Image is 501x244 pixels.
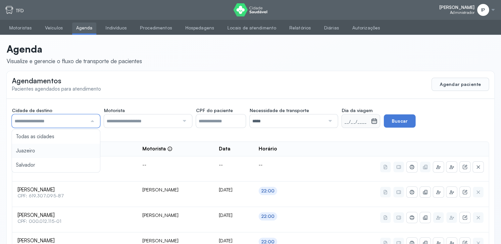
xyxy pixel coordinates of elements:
[18,193,132,199] span: CPF: 619.307.095-87
[450,10,475,15] span: Administrador
[18,219,132,224] span: CPF: 000.012.115-01
[12,76,61,85] span: Agendamentos
[196,107,233,113] span: CPF do paciente
[348,22,384,33] a: Autorizações
[250,107,309,113] span: Necessidade de transporte
[224,22,280,33] a: Locais de atendimento
[72,22,97,33] a: Agenda
[181,22,218,33] a: Hospedagens
[136,22,176,33] a: Procedimentos
[342,107,373,113] span: Dia da viagem
[12,107,52,113] span: Cidade de destino
[261,188,275,194] div: 22:00
[142,146,173,152] div: Motorista
[12,130,100,144] li: Todas as cidades
[219,146,230,152] span: Data
[219,162,248,168] div: --
[259,146,277,152] span: Horário
[104,107,125,113] span: Motorista
[142,238,208,244] div: [PERSON_NAME]
[142,212,208,218] div: [PERSON_NAME]
[12,136,489,142] div: 19339 agendamentos listados
[261,214,275,219] div: 22:00
[41,22,67,33] a: Veículos
[431,78,489,91] button: Agendar paciente
[219,212,248,218] div: [DATE]
[12,86,101,92] span: Pacientes agendados para atendimento
[18,212,132,219] span: [PERSON_NAME]
[384,114,416,128] button: Buscar
[7,58,142,64] div: Visualize e gerencie o fluxo de transporte de pacientes
[16,8,24,14] p: TFD
[142,162,208,168] div: --
[219,187,248,193] div: [DATE]
[142,187,208,193] div: [PERSON_NAME]
[439,5,475,10] span: [PERSON_NAME]
[219,238,248,244] div: [DATE]
[481,7,485,13] span: IP
[320,22,343,33] a: Diárias
[102,22,131,33] a: Indivíduos
[233,3,268,17] img: logo do Cidade Saudável
[285,22,315,33] a: Relatórios
[18,238,132,244] span: [PERSON_NAME]
[18,187,132,193] span: [PERSON_NAME]
[12,144,100,158] li: Juazeiro
[5,6,13,14] img: tfd.svg
[259,162,297,168] div: --
[7,43,142,55] p: Agenda
[344,119,368,125] small: __/__/____
[5,22,36,33] a: Motoristas
[12,158,100,172] li: Salvador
